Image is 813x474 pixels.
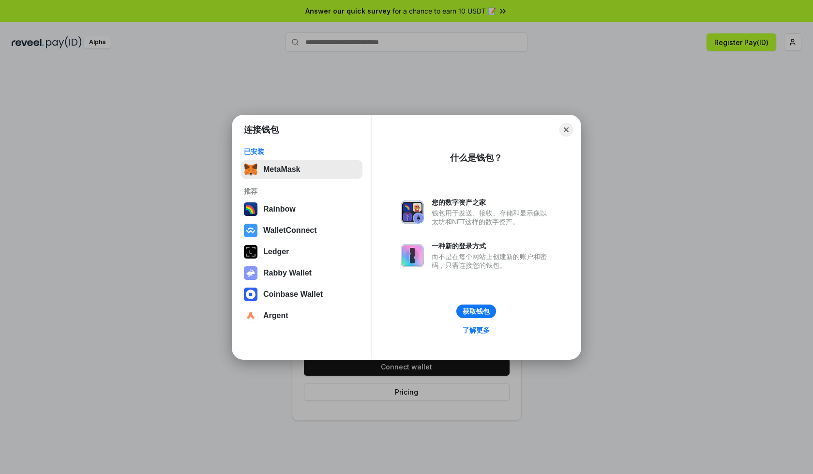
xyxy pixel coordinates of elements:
[241,160,362,179] button: MetaMask
[456,305,496,318] button: 获取钱包
[463,307,490,316] div: 获取钱包
[244,245,257,259] img: svg+xml,%3Csvg%20xmlns%3D%22http%3A%2F%2Fwww.w3.org%2F2000%2Fsvg%22%20width%3D%2228%22%20height%3...
[244,187,360,196] div: 推荐
[241,242,362,261] button: Ledger
[241,221,362,240] button: WalletConnect
[432,252,552,270] div: 而不是在每个网站上创建新的账户和密码，只需连接您的钱包。
[559,123,573,137] button: Close
[241,285,362,304] button: Coinbase Wallet
[263,290,323,299] div: Coinbase Wallet
[244,147,360,156] div: 已安装
[263,311,288,320] div: Argent
[244,266,257,280] img: svg+xml,%3Csvg%20xmlns%3D%22http%3A%2F%2Fwww.w3.org%2F2000%2Fsvg%22%20fill%3D%22none%22%20viewBox...
[401,244,424,267] img: svg+xml,%3Csvg%20xmlns%3D%22http%3A%2F%2Fwww.w3.org%2F2000%2Fsvg%22%20fill%3D%22none%22%20viewBox...
[244,288,257,301] img: svg+xml,%3Csvg%20width%3D%2228%22%20height%3D%2228%22%20viewBox%3D%220%200%2028%2028%22%20fill%3D...
[432,242,552,250] div: 一种新的登录方式
[263,269,312,277] div: Rabby Wallet
[244,224,257,237] img: svg+xml,%3Csvg%20width%3D%2228%22%20height%3D%2228%22%20viewBox%3D%220%200%2028%2028%22%20fill%3D...
[263,165,300,174] div: MetaMask
[244,124,279,136] h1: 连接钱包
[263,247,289,256] div: Ledger
[241,306,362,325] button: Argent
[241,199,362,219] button: Rainbow
[450,152,502,164] div: 什么是钱包？
[241,263,362,283] button: Rabby Wallet
[244,309,257,322] img: svg+xml,%3Csvg%20width%3D%2228%22%20height%3D%2228%22%20viewBox%3D%220%200%2028%2028%22%20fill%3D...
[401,200,424,224] img: svg+xml,%3Csvg%20xmlns%3D%22http%3A%2F%2Fwww.w3.org%2F2000%2Fsvg%22%20fill%3D%22none%22%20viewBox...
[263,226,317,235] div: WalletConnect
[432,198,552,207] div: 您的数字资产之家
[244,163,257,176] img: svg+xml,%3Csvg%20fill%3D%22none%22%20height%3D%2233%22%20viewBox%3D%220%200%2035%2033%22%20width%...
[457,324,496,336] a: 了解更多
[432,209,552,226] div: 钱包用于发送、接收、存储和显示像以太坊和NFT这样的数字资产。
[263,205,296,214] div: Rainbow
[244,202,257,216] img: svg+xml,%3Csvg%20width%3D%22120%22%20height%3D%22120%22%20viewBox%3D%220%200%20120%20120%22%20fil...
[463,326,490,335] div: 了解更多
